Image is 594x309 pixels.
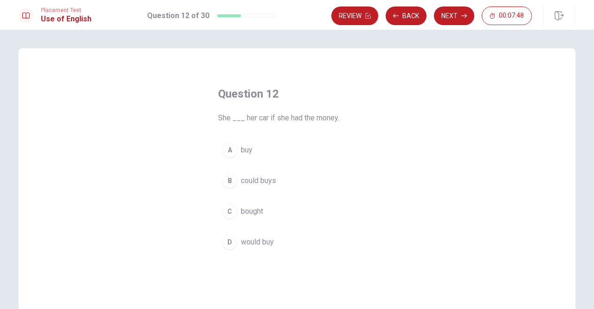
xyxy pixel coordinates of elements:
span: would buy [241,237,274,248]
span: Placement Test [41,7,91,13]
div: B [222,173,237,188]
span: could buys [241,175,276,186]
button: Dwould buy [218,230,376,254]
button: 00:07:48 [482,7,532,25]
h4: Question 12 [218,86,376,101]
button: Review [331,7,378,25]
div: C [222,204,237,219]
button: Next [434,7,474,25]
div: A [222,143,237,158]
span: She ___ her car if she had the money. [218,112,376,124]
span: buy [241,145,252,156]
button: Back [386,7,426,25]
div: D [222,235,237,250]
span: 00:07:48 [499,12,524,20]
button: Bcould buys [218,169,376,192]
button: Abuy [218,138,376,162]
h1: Question 12 of 30 [147,10,209,21]
h1: Use of English [41,13,91,25]
span: bought [241,206,263,217]
button: Cbought [218,200,376,223]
